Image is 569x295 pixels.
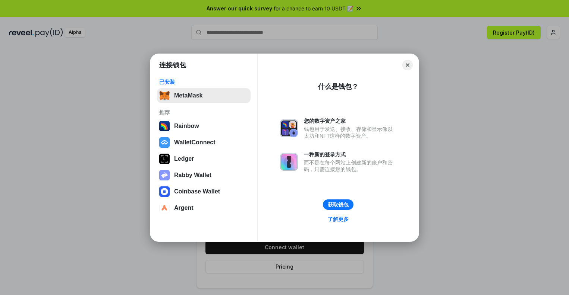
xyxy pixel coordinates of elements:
img: svg+xml,%3Csvg%20width%3D%2228%22%20height%3D%2228%22%20viewBox%3D%220%200%2028%2028%22%20fill%3D... [159,203,170,213]
div: 了解更多 [328,216,349,222]
button: MetaMask [157,88,251,103]
button: Coinbase Wallet [157,184,251,199]
img: svg+xml,%3Csvg%20xmlns%3D%22http%3A%2F%2Fwww.w3.org%2F2000%2Fsvg%22%20fill%3D%22none%22%20viewBox... [280,119,298,137]
img: svg+xml,%3Csvg%20xmlns%3D%22http%3A%2F%2Fwww.w3.org%2F2000%2Fsvg%22%20fill%3D%22none%22%20viewBox... [280,153,298,171]
button: Rabby Wallet [157,168,251,183]
div: Rabby Wallet [174,172,211,179]
div: 钱包用于发送、接收、存储和显示像以太坊和NFT这样的数字资产。 [304,126,396,139]
a: 了解更多 [323,214,353,224]
h1: 连接钱包 [159,61,186,70]
img: svg+xml,%3Csvg%20width%3D%2228%22%20height%3D%2228%22%20viewBox%3D%220%200%2028%2028%22%20fill%3D... [159,186,170,197]
div: 已安装 [159,78,248,85]
div: WalletConnect [174,139,216,146]
img: svg+xml,%3Csvg%20xmlns%3D%22http%3A%2F%2Fwww.w3.org%2F2000%2Fsvg%22%20width%3D%2228%22%20height%3... [159,154,170,164]
div: Argent [174,205,194,211]
img: svg+xml,%3Csvg%20width%3D%2228%22%20height%3D%2228%22%20viewBox%3D%220%200%2028%2028%22%20fill%3D... [159,137,170,148]
div: Coinbase Wallet [174,188,220,195]
img: svg+xml,%3Csvg%20fill%3D%22none%22%20height%3D%2233%22%20viewBox%3D%220%200%2035%2033%22%20width%... [159,90,170,101]
div: 而不是在每个网站上创建新的账户和密码，只需连接您的钱包。 [304,159,396,173]
div: 什么是钱包？ [318,82,358,91]
div: MetaMask [174,92,202,99]
button: 获取钱包 [323,199,353,210]
button: Close [402,60,413,70]
div: 获取钱包 [328,201,349,208]
div: Rainbow [174,123,199,129]
img: svg+xml,%3Csvg%20width%3D%22120%22%20height%3D%22120%22%20viewBox%3D%220%200%20120%20120%22%20fil... [159,121,170,131]
div: Ledger [174,155,194,162]
button: WalletConnect [157,135,251,150]
div: 您的数字资产之家 [304,118,396,124]
div: 一种新的登录方式 [304,151,396,158]
div: 推荐 [159,109,248,116]
button: Argent [157,201,251,215]
button: Ledger [157,151,251,166]
button: Rainbow [157,119,251,134]
img: svg+xml,%3Csvg%20xmlns%3D%22http%3A%2F%2Fwww.w3.org%2F2000%2Fsvg%22%20fill%3D%22none%22%20viewBox... [159,170,170,180]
